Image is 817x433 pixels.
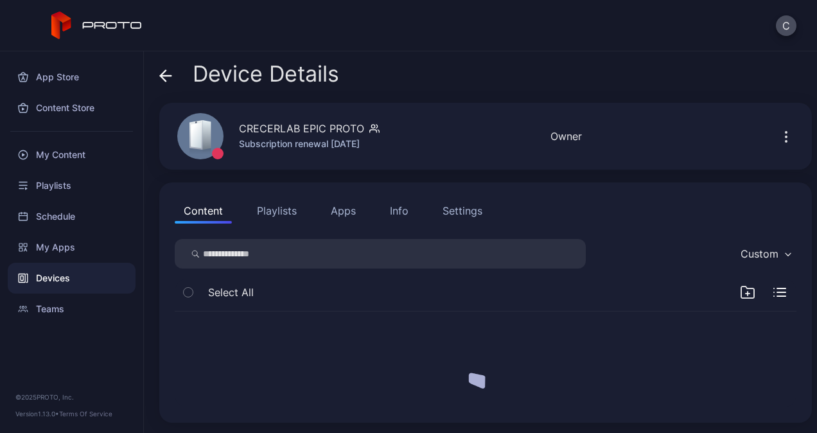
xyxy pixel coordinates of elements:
[776,15,796,36] button: C
[434,198,491,224] button: Settings
[8,263,136,294] a: Devices
[8,294,136,324] a: Teams
[15,392,128,402] div: © 2025 PROTO, Inc.
[208,285,254,300] span: Select All
[381,198,417,224] button: Info
[239,136,380,152] div: Subscription renewal [DATE]
[8,93,136,123] a: Content Store
[239,121,364,136] div: CRECERLAB EPIC PROTO
[8,232,136,263] a: My Apps
[322,198,365,224] button: Apps
[741,247,778,260] div: Custom
[248,198,306,224] button: Playlists
[15,410,59,418] span: Version 1.13.0 •
[734,239,796,269] button: Custom
[443,203,482,218] div: Settings
[175,198,232,224] button: Content
[8,139,136,170] a: My Content
[390,203,409,218] div: Info
[59,410,112,418] a: Terms Of Service
[8,201,136,232] a: Schedule
[550,128,582,144] div: Owner
[8,170,136,201] a: Playlists
[8,62,136,93] a: App Store
[193,62,339,86] span: Device Details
